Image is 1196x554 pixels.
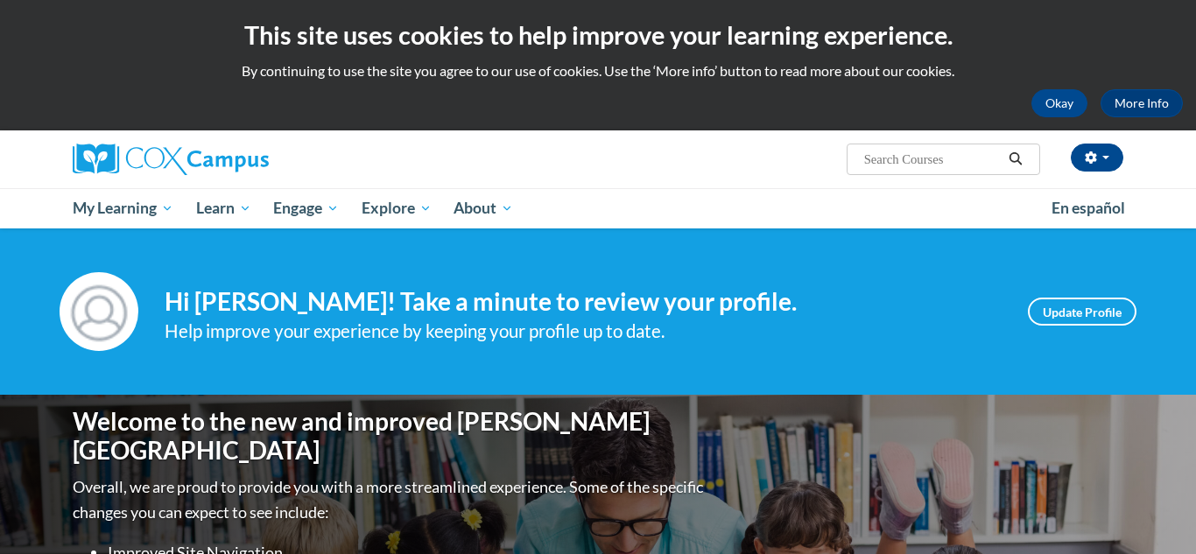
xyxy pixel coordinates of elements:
p: By continuing to use the site you agree to our use of cookies. Use the ‘More info’ button to read... [13,61,1183,81]
a: Cox Campus [73,144,405,175]
button: Account Settings [1071,144,1123,172]
a: Learn [185,188,263,228]
h2: This site uses cookies to help improve your learning experience. [13,18,1183,53]
div: Main menu [46,188,1150,228]
span: Engage [273,198,339,219]
a: Update Profile [1028,298,1136,326]
h4: Hi [PERSON_NAME]! Take a minute to review your profile. [165,287,1002,317]
button: Okay [1031,89,1087,117]
a: Explore [350,188,443,228]
button: Search [1003,149,1029,170]
a: Engage [262,188,350,228]
img: Profile Image [60,272,138,351]
span: Learn [196,198,251,219]
input: Search Courses [862,149,1003,170]
span: About [454,198,513,219]
div: Help improve your experience by keeping your profile up to date. [165,317,1002,346]
a: My Learning [61,188,185,228]
a: More Info [1101,89,1183,117]
h1: Welcome to the new and improved [PERSON_NAME][GEOGRAPHIC_DATA] [73,407,707,466]
span: En español [1052,199,1125,217]
a: En español [1040,190,1136,227]
span: Explore [362,198,432,219]
p: Overall, we are proud to provide you with a more streamlined experience. Some of the specific cha... [73,474,707,525]
a: About [443,188,525,228]
span: My Learning [73,198,173,219]
img: Cox Campus [73,144,269,175]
